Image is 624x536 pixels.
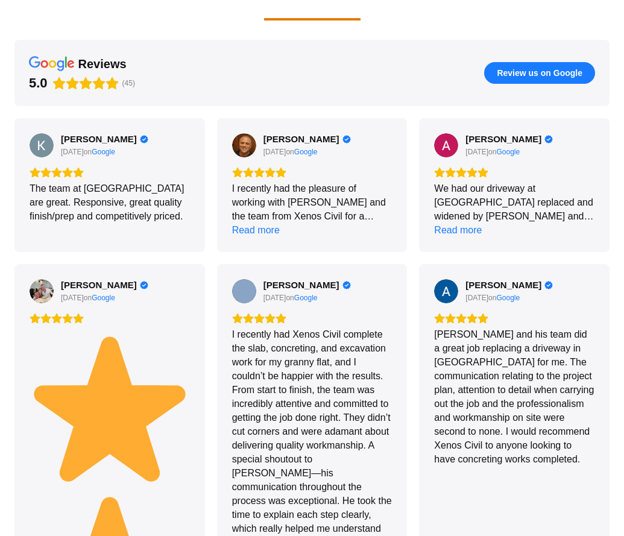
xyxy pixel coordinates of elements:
[434,167,594,178] div: Rating: 5.0 out of 5
[294,147,318,157] div: Google
[434,313,594,324] div: Rating: 5.0 out of 5
[61,293,84,303] div: [DATE]
[434,133,458,157] img: Adrian Revell
[496,293,520,303] a: View on Google
[232,133,256,157] img: Chris Kelesis
[263,280,339,291] span: [PERSON_NAME]
[30,313,190,324] div: Rating: 5.0 out of 5
[78,56,127,72] div: reviews
[263,293,286,303] div: [DATE]
[61,147,84,157] div: [DATE]
[465,293,488,303] div: [DATE]
[61,280,137,291] span: [PERSON_NAME]
[92,293,115,303] a: View on Google
[294,293,318,303] a: View on Google
[92,147,115,157] div: Google
[140,281,148,289] div: Verified Customer
[122,79,135,87] span: (45)
[232,181,392,223] div: I recently had the pleasure of working with [PERSON_NAME] and the team from Xenos Civil for a com...
[61,134,137,145] span: [PERSON_NAME]
[544,135,553,143] div: Verified Customer
[30,167,190,178] div: Rating: 5.0 out of 5
[465,280,553,291] a: Review by Andrew Stassen
[263,134,351,145] a: Review by Chris Kelesis
[61,134,148,145] a: Review by Karl Finnerty
[465,293,496,303] div: on
[61,147,92,157] div: on
[92,293,115,303] div: Google
[465,134,553,145] a: Review by Adrian Revell
[497,68,582,78] span: Review us on Google
[232,313,392,324] div: Rating: 5.0 out of 5
[232,279,256,303] a: View on Google
[263,134,339,145] span: [PERSON_NAME]
[496,147,520,157] div: Google
[465,147,488,157] div: [DATE]
[465,147,496,157] div: on
[30,133,54,157] a: View on Google
[544,281,553,289] div: Verified Customer
[232,279,256,303] img: Hazar Cevikoglu
[232,167,392,178] div: Rating: 5.0 out of 5
[434,223,482,237] div: Read more
[434,133,458,157] a: View on Google
[30,327,190,488] img: ⭐️
[263,147,286,157] div: [DATE]
[263,147,294,157] div: on
[342,281,351,289] div: Verified Customer
[92,147,115,157] a: View on Google
[434,327,594,466] div: [PERSON_NAME] and his team did a great job replacing a driveway in [GEOGRAPHIC_DATA] for me. The ...
[434,279,458,303] a: View on Google
[465,134,541,145] span: [PERSON_NAME]
[434,181,594,223] div: We had our driveway at [GEOGRAPHIC_DATA] replaced and widened by [PERSON_NAME] and his team, abso...
[342,135,351,143] div: Verified Customer
[30,279,54,303] img: damon fyson
[61,280,148,291] a: Review by damon fyson
[29,75,48,92] div: 5.0
[263,280,351,291] a: Review by Hazar Cevikoglu
[232,133,256,157] a: View on Google
[294,147,318,157] a: View on Google
[434,279,458,303] img: Andrew Stassen
[30,279,54,303] a: View on Google
[61,293,92,303] div: on
[30,181,190,223] div: The team at [GEOGRAPHIC_DATA] are great. Responsive, great quality finish/prep and competitively ...
[232,223,280,237] div: Read more
[29,75,119,92] div: Rating: 5.0 out of 5
[465,280,541,291] span: [PERSON_NAME]
[496,147,520,157] a: View on Google
[140,135,148,143] div: Verified Customer
[484,62,595,84] button: Review us on Google
[30,133,54,157] img: Karl Finnerty
[294,293,318,303] div: Google
[263,293,294,303] div: on
[496,293,520,303] div: Google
